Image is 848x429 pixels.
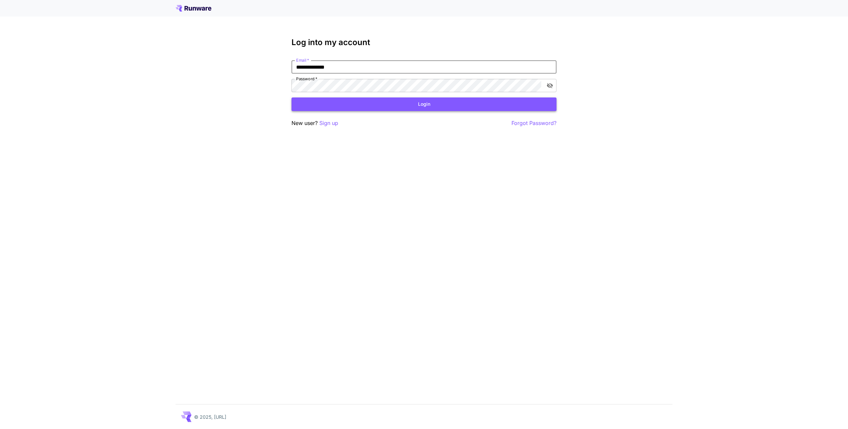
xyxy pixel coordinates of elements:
button: Login [291,97,556,111]
p: © 2025, [URL] [194,413,226,420]
h3: Log into my account [291,38,556,47]
button: Sign up [319,119,338,127]
p: New user? [291,119,338,127]
label: Email [296,57,309,63]
button: toggle password visibility [544,80,556,92]
button: Forgot Password? [511,119,556,127]
label: Password [296,76,317,82]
